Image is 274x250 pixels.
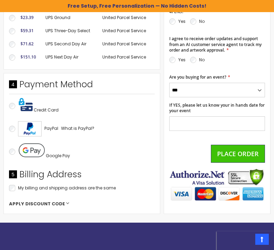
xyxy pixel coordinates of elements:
label: Yes [178,57,186,63]
label: No [199,57,205,63]
td: UPS Next Day Air [42,51,99,64]
span: If YES, please let us know your in hands date for your event [169,102,265,114]
span: $59.31 [20,28,34,34]
iframe: Google Customer Reviews [217,231,274,250]
span: I agree to receive order updates and support from an AI customer service agent to track my order ... [169,36,262,53]
img: Acceptance Mark [18,121,42,136]
span: $23.39 [20,15,34,20]
button: Place Order [211,145,265,163]
span: Google Pay [46,153,70,159]
img: Pay with credit card [19,98,33,111]
label: Yes [178,19,186,25]
div: Billing Address [9,169,155,184]
td: United Parcel Service [99,38,155,51]
td: UPS Ground [42,11,99,25]
span: PayPal [44,125,58,131]
td: UPS Three-Day Select [42,25,99,38]
a: What is PayPal? [61,124,94,133]
td: United Parcel Service [99,51,155,64]
div: Payment Method [9,79,155,94]
span: Place Order [217,150,259,158]
label: No [199,19,205,25]
span: My billing and shipping address are the same [18,185,116,191]
img: Pay with Google Pay [19,143,45,157]
span: Apply Discount Code [9,201,65,207]
td: United Parcel Service [99,11,155,25]
td: UPS Second Day Air [42,38,99,51]
span: What is PayPal? [61,125,94,131]
span: $151.10 [20,54,36,60]
span: Are you buying for an event? [169,74,226,80]
span: Credit Card [34,107,59,113]
td: United Parcel Service [99,25,155,38]
span: $71.62 [20,41,34,47]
